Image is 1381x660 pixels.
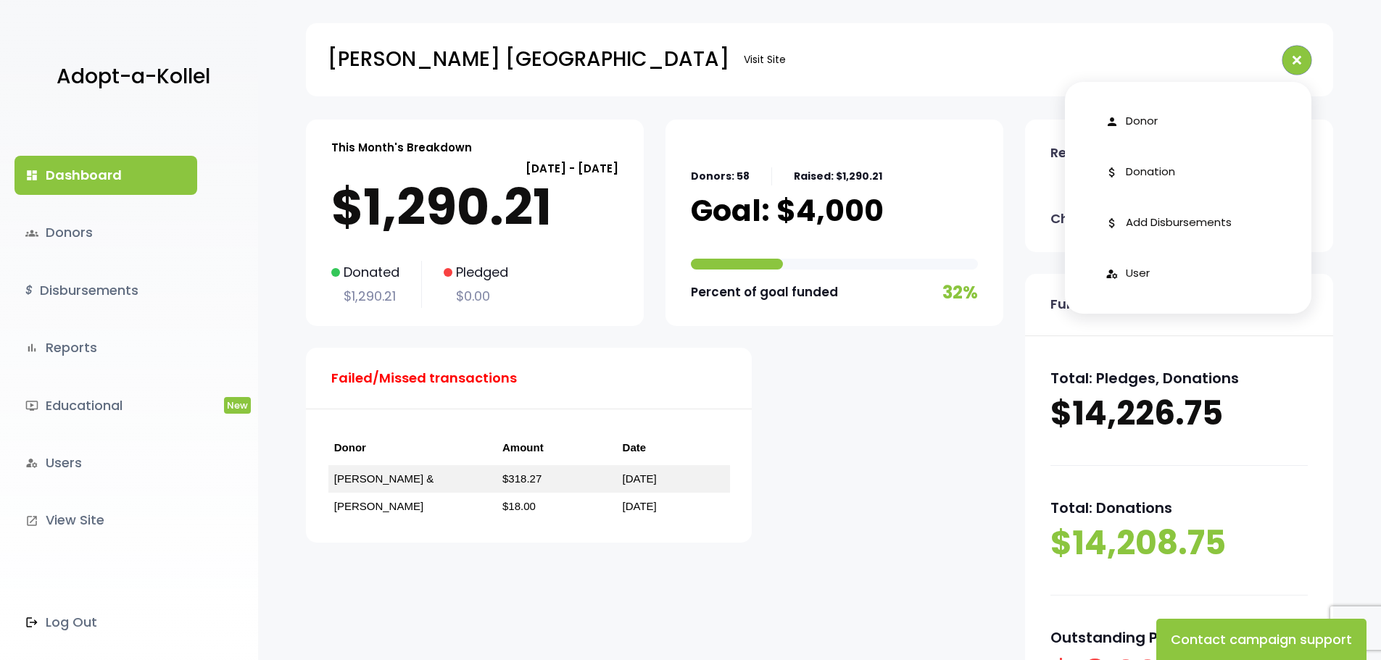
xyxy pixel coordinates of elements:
[25,456,38,469] i: manage_accounts
[331,178,618,236] p: $1,290.21
[691,281,838,304] p: Percent of goal funded
[331,159,618,178] p: [DATE] - [DATE]
[14,328,197,367] a: bar_chartReports
[331,367,517,390] p: Failed/Missed transactions
[1050,625,1308,651] p: Outstanding Pledges
[14,271,197,310] a: $Disbursements
[14,443,197,483] a: manage_accountsUsers
[1106,166,1119,179] i: attach_money
[1126,265,1150,282] span: User
[1282,46,1311,75] button: add
[1050,391,1308,436] p: $14,226.75
[1126,164,1175,180] span: Donation
[334,472,434,485] a: [PERSON_NAME] &
[25,341,38,354] i: bar_chart
[25,399,38,412] i: ondemand_video
[1065,256,1311,292] a: manage_accounts User
[331,261,399,284] p: Donated
[1050,521,1308,566] p: $14,208.75
[14,501,197,540] a: launchView Site
[497,431,617,465] th: Amount
[737,46,793,74] a: Visit Site
[691,193,884,229] p: Goal: $4,000
[502,500,536,512] a: $18.00
[1065,104,1311,140] a: person Donor
[328,431,497,465] th: Donor
[1106,267,1119,280] i: manage_accounts
[1106,217,1119,230] i: attach_money
[1050,207,1137,230] p: Charge Date
[942,277,978,308] p: 32%
[1065,205,1311,241] a: attach_money Add Disbursements
[334,500,423,512] a: [PERSON_NAME]
[1050,293,1152,316] p: Full Breakdown
[14,213,197,252] a: groupsDonors
[1156,619,1367,660] button: Contact campaign support
[623,500,657,512] a: [DATE]
[1126,214,1232,231] span: Add Disbursements
[14,386,197,425] a: ondemand_videoEducationalNew
[331,285,399,308] p: $1,290.21
[25,280,33,301] i: $
[25,514,38,527] i: launch
[1065,154,1311,191] a: attach_money Donation
[444,261,508,284] p: Pledged
[1106,115,1119,128] i: person
[49,42,210,112] a: Adopt-a-Kollel
[794,167,882,185] p: Raised: $1,290.21
[57,59,210,95] p: Adopt-a-Kollel
[617,431,730,465] th: Date
[1050,495,1308,521] p: Total: Donations
[623,472,657,485] a: [DATE]
[25,227,38,240] span: groups
[331,138,472,157] p: This Month's Breakdown
[25,169,38,182] i: dashboard
[1050,141,1107,164] p: Renewal
[1050,365,1308,391] p: Total: Pledges, Donations
[691,167,750,185] p: Donors: 58
[444,285,508,308] p: $0.00
[1285,48,1309,72] i: add
[14,156,197,195] a: dashboardDashboard
[14,603,197,642] a: Log Out
[502,472,542,485] a: $318.27
[328,41,729,78] p: [PERSON_NAME] [GEOGRAPHIC_DATA]
[224,397,251,414] span: New
[1126,113,1158,130] span: Donor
